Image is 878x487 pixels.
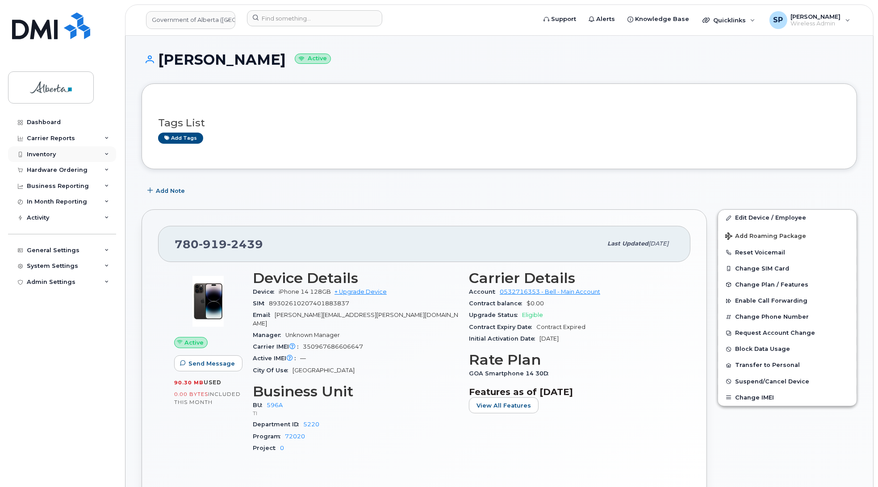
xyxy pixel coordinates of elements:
small: Active [295,54,331,64]
h3: Carrier Details [469,270,674,286]
h3: Device Details [253,270,458,286]
span: Eligible [522,312,543,318]
span: Contract Expiry Date [469,324,536,330]
span: iPhone 14 128GB [279,288,331,295]
a: Add tags [158,133,203,144]
a: 596A [267,402,283,408]
span: 0.00 Bytes [174,391,208,397]
span: Last updated [607,240,648,247]
button: Transfer to Personal [718,357,857,373]
span: Enable Call Forwarding [735,298,807,304]
span: [PERSON_NAME][EMAIL_ADDRESS][PERSON_NAME][DOMAIN_NAME] [253,312,458,326]
button: Send Message [174,355,242,371]
h3: Business Unit [253,383,458,400]
span: Program [253,433,285,440]
span: $0.00 [527,300,544,307]
a: 0 [280,445,284,451]
a: 72020 [285,433,305,440]
button: Request Account Change [718,325,857,341]
h1: [PERSON_NAME] [142,52,857,67]
a: + Upgrade Device [334,288,387,295]
span: Add Note [156,187,185,195]
p: TI [253,409,458,417]
span: Send Message [188,359,235,368]
span: used [204,379,222,386]
span: — [300,355,306,362]
span: Active IMEI [253,355,300,362]
span: Upgrade Status [469,312,522,318]
img: image20231002-3703462-njx0qo.jpeg [181,275,235,328]
span: Manager [253,332,285,338]
span: 89302610207401883837 [269,300,349,307]
button: Reset Voicemail [718,245,857,261]
span: 919 [199,237,227,251]
span: Email [253,312,275,318]
button: Enable Call Forwarding [718,293,857,309]
span: Unknown Manager [285,332,340,338]
button: Block Data Usage [718,341,857,357]
button: Suspend/Cancel Device [718,374,857,390]
a: Edit Device / Employee [718,210,857,226]
span: Suspend/Cancel Device [735,378,809,385]
span: SIM [253,300,269,307]
span: View All Features [477,401,531,410]
span: Department ID [253,421,303,428]
span: City Of Use [253,367,293,374]
span: Contract Expired [536,324,585,330]
span: included this month [174,391,241,405]
button: Change IMEI [718,390,857,406]
button: Add Roaming Package [718,226,857,245]
h3: Features as of [DATE] [469,387,674,397]
a: 0532716353 - Bell - Main Account [500,288,600,295]
span: Add Roaming Package [725,233,806,241]
h3: Tags List [158,117,840,129]
span: Active [184,338,204,347]
span: 350967686606647 [303,343,363,350]
a: 5220 [303,421,319,428]
button: Change Plan / Features [718,277,857,293]
button: View All Features [469,397,539,413]
span: GOA Smartphone 14 30D [469,370,553,377]
span: [DATE] [648,240,669,247]
span: Initial Activation Date [469,335,539,342]
span: Change Plan / Features [735,281,808,288]
span: [GEOGRAPHIC_DATA] [293,367,355,374]
span: 2439 [227,237,263,251]
span: 780 [175,237,263,251]
button: Change Phone Number [718,309,857,325]
span: Project [253,445,280,451]
span: 90.30 MB [174,379,204,386]
span: Device [253,288,279,295]
span: [DATE] [539,335,559,342]
button: Add Note [142,183,192,199]
span: Account [469,288,500,295]
span: BU [253,402,267,408]
button: Change SIM Card [718,261,857,277]
h3: Rate Plan [469,352,674,368]
span: Contract balance [469,300,527,307]
span: Carrier IMEI [253,343,303,350]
